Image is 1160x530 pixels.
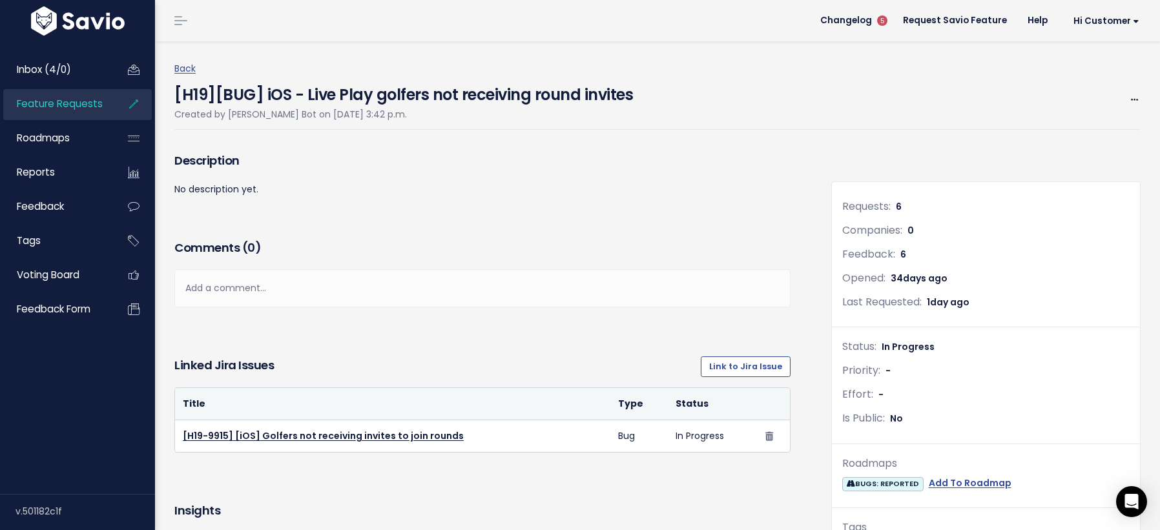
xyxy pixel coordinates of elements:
[17,302,90,316] span: Feedback form
[17,268,79,281] span: Voting Board
[174,62,196,75] a: Back
[903,272,948,285] span: days ago
[668,420,758,453] td: In Progress
[1116,486,1147,517] div: Open Intercom Messenger
[174,356,274,377] h3: Linked Jira issues
[929,475,1011,491] a: Add To Roadmap
[174,152,791,170] h3: Description
[842,454,1130,473] div: Roadmaps
[842,294,922,309] span: Last Requested:
[842,247,895,261] span: Feedback:
[893,11,1017,30] a: Request Savio Feature
[174,108,407,121] span: Created by [PERSON_NAME] Bot on [DATE] 3:42 p.m.
[17,131,70,145] span: Roadmaps
[3,89,107,119] a: Feature Requests
[183,429,464,442] a: [H19-9915] [iOS] Golfers not receiving invites to join rounds
[610,388,667,420] th: Type
[842,411,885,425] span: Is Public:
[701,356,791,377] a: Link to Jira Issue
[886,364,891,377] span: -
[3,294,107,324] a: Feedback form
[17,165,55,179] span: Reports
[3,192,107,221] a: Feedback
[878,388,884,401] span: -
[3,260,107,290] a: Voting Board
[896,200,902,213] span: 6
[842,363,880,378] span: Priority:
[174,239,791,257] h3: Comments ( )
[842,477,923,491] span: BUGS: REPORTED
[842,199,891,214] span: Requests:
[842,339,876,354] span: Status:
[877,15,887,26] span: 5
[842,387,873,402] span: Effort:
[930,296,969,309] span: day ago
[927,296,969,309] span: 1
[174,181,791,198] p: No description yet.
[174,502,220,520] h3: Insights
[17,199,64,213] span: Feedback
[3,123,107,153] a: Roadmaps
[16,494,155,528] div: v.501182c1f
[1058,11,1150,31] a: Hi Customer
[842,270,886,285] span: Opened:
[842,223,902,238] span: Companies:
[28,6,128,36] img: logo-white.9d6f32f41409.svg
[882,340,935,353] span: In Progress
[907,224,914,237] span: 0
[668,388,758,420] th: Status
[175,388,610,420] th: Title
[900,248,906,261] span: 6
[820,16,872,25] span: Changelog
[174,77,633,107] h4: [H19][BUG] iOS - Live Play golfers not receiving round invites
[1017,11,1058,30] a: Help
[17,97,103,110] span: Feature Requests
[3,55,107,85] a: Inbox (4/0)
[17,234,41,247] span: Tags
[610,420,667,453] td: Bug
[890,412,903,425] span: No
[842,475,923,491] a: BUGS: REPORTED
[3,158,107,187] a: Reports
[17,63,71,76] span: Inbox (4/0)
[174,269,791,307] div: Add a comment...
[1073,16,1139,26] span: Hi Customer
[247,240,255,256] span: 0
[891,272,948,285] span: 34
[3,226,107,256] a: Tags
